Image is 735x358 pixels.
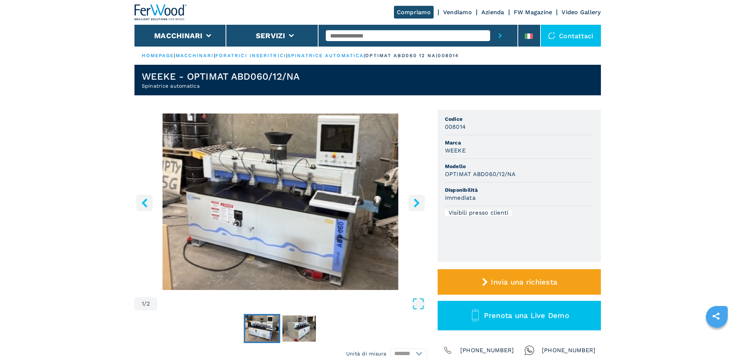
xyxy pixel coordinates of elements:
button: Invia una richiesta [438,269,601,295]
button: submit-button [490,25,510,47]
span: | [286,53,288,58]
nav: Thumbnail Navigation [134,314,427,343]
img: Contattaci [548,32,555,39]
p: 008014 [438,52,459,59]
a: HOMEPAGE [142,53,174,58]
div: Visibili presso clienti [445,210,512,216]
img: ffc6b232e3f5a482a37563e9ab35899b [282,315,316,342]
em: Unità di misura [346,350,387,357]
span: 2 [146,301,150,307]
span: Invia una richiesta [491,278,557,286]
span: Marca [445,139,594,146]
a: Video Gallery [562,9,601,16]
img: Phone [443,345,453,355]
span: Prenota una Live Demo [484,311,569,320]
h1: WEEKE - OPTIMAT ABD060/12/NA [142,71,300,82]
button: Servizi [256,31,285,40]
button: Go to Slide 1 [244,314,280,343]
a: sharethis [707,307,725,325]
a: macchinari [176,53,214,58]
img: Spinatrice automatica WEEKE OPTIMAT ABD060/12/NA [134,114,427,290]
span: Codice [445,115,594,123]
span: [PHONE_NUMBER] [542,345,596,355]
button: Prenota una Live Demo [438,301,601,330]
span: 1 [142,301,144,307]
img: 877fc86274751c1ba56108a33d03fe28 [245,315,279,342]
span: [PHONE_NUMBER] [460,345,514,355]
h3: 008014 [445,123,466,131]
h3: OPTIMAT ABD060/12/NA [445,170,516,178]
h2: Spinatrice automatica [142,82,300,89]
p: optimat abd060 12 na | [365,52,438,59]
a: FW Magazine [514,9,552,16]
button: Macchinari [154,31,203,40]
div: Contattaci [541,25,601,47]
button: left-button [136,195,153,211]
div: Go to Slide 1 [134,114,427,290]
a: spinatrice automatica [288,53,364,58]
button: right-button [408,195,425,211]
a: foratrici inseritrici [215,53,286,58]
span: / [144,301,146,307]
a: Azienda [481,9,504,16]
img: Whatsapp [524,345,535,355]
a: Vendiamo [443,9,472,16]
span: | [364,53,365,58]
a: Compriamo [394,6,434,19]
h3: WEEKE [445,146,466,155]
span: | [174,53,175,58]
button: Go to Slide 2 [281,314,317,343]
img: Ferwood [134,4,187,20]
h3: immediata [445,194,476,202]
span: | [214,53,215,58]
span: Modello [445,163,594,170]
iframe: Chat [704,325,730,353]
span: Disponibilità [445,186,594,194]
button: Open Fullscreen [159,297,425,310]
